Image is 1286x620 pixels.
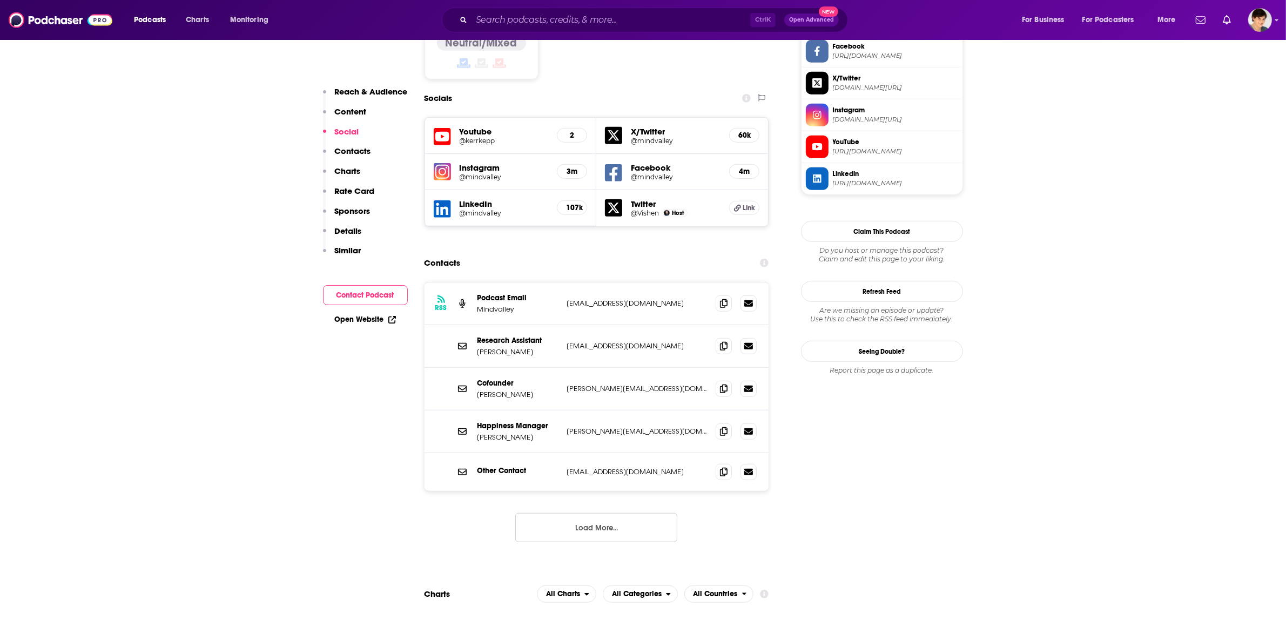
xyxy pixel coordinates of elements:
[323,86,408,106] button: Reach & Audience
[738,131,750,140] h5: 60k
[833,116,958,124] span: instagram.com/mindvalley
[631,163,721,173] h5: Facebook
[323,245,361,265] button: Similar
[515,513,677,542] button: Load More...
[801,246,963,255] span: Do you host or manage this podcast?
[801,246,963,264] div: Claim and edit this page to your liking.
[460,163,549,173] h5: Instagram
[537,585,596,603] button: open menu
[335,146,371,156] p: Contacts
[460,173,549,181] a: @mindvalley
[335,226,362,236] p: Details
[631,199,721,209] h5: Twitter
[1150,11,1189,29] button: open menu
[435,304,447,312] h3: RSS
[335,186,375,196] p: Rate Card
[631,173,721,181] a: @mindvalley
[743,204,755,212] span: Link
[801,281,963,302] button: Refresh Feed
[833,52,958,60] span: https://www.facebook.com/mindvalley
[603,585,678,603] button: open menu
[567,299,708,308] p: [EMAIL_ADDRESS][DOMAIN_NAME]
[784,14,839,26] button: Open AdvancedNew
[789,17,834,23] span: Open Advanced
[425,88,453,109] h2: Socials
[1191,11,1210,29] a: Show notifications dropdown
[729,201,759,215] a: Link
[833,169,958,179] span: Linkedin
[1248,8,1272,32] span: Logged in as bethwouldknow
[546,590,580,598] span: All Charts
[833,42,958,51] span: Facebook
[1075,11,1150,29] button: open menu
[1218,11,1235,29] a: Show notifications dropdown
[567,341,708,351] p: [EMAIL_ADDRESS][DOMAIN_NAME]
[477,379,558,388] p: Cofounder
[323,186,375,206] button: Rate Card
[801,221,963,242] button: Claim This Podcast
[1014,11,1078,29] button: open menu
[323,106,367,126] button: Content
[460,126,549,137] h5: Youtube
[323,146,371,166] button: Contacts
[612,590,662,598] span: All Categories
[9,10,112,30] img: Podchaser - Follow, Share and Rate Podcasts
[335,206,371,216] p: Sponsors
[806,136,958,158] a: YouTube[URL][DOMAIN_NAME]
[323,226,362,246] button: Details
[335,245,361,255] p: Similar
[567,467,708,476] p: [EMAIL_ADDRESS][DOMAIN_NAME]
[323,126,359,146] button: Social
[323,166,361,186] button: Charts
[186,12,209,28] span: Charts
[833,73,958,83] span: X/Twitter
[566,131,578,140] h5: 2
[460,199,549,209] h5: LinkedIn
[833,137,958,147] span: YouTube
[567,427,708,436] p: [PERSON_NAME][EMAIL_ADDRESS][DOMAIN_NAME]
[477,433,558,442] p: [PERSON_NAME]
[631,126,721,137] h5: X/Twitter
[323,206,371,226] button: Sponsors
[631,137,721,145] h5: @mindvalley
[819,6,838,17] span: New
[126,11,180,29] button: open menu
[684,585,754,603] button: open menu
[833,84,958,92] span: twitter.com/mindvalley
[434,163,451,180] img: iconImage
[664,210,670,216] img: Vishen Lakhiani
[631,209,659,217] a: @Vishen
[477,390,558,399] p: [PERSON_NAME]
[446,36,517,50] h4: Neutral/Mixed
[477,421,558,430] p: Happiness Manager
[477,305,558,314] p: Mindvalley
[833,179,958,187] span: https://www.linkedin.com/company/mindvalley
[335,106,367,117] p: Content
[335,126,359,137] p: Social
[335,86,408,97] p: Reach & Audience
[1082,12,1134,28] span: For Podcasters
[567,384,708,393] p: [PERSON_NAME][EMAIL_ADDRESS][DOMAIN_NAME]
[672,210,684,217] span: Host
[750,13,776,27] span: Ctrl K
[425,253,461,273] h2: Contacts
[833,147,958,156] span: https://www.youtube.com/@kerrkepp
[452,8,858,32] div: Search podcasts, credits, & more...
[179,11,216,29] a: Charts
[806,167,958,190] a: Linkedin[URL][DOMAIN_NAME]
[223,11,282,29] button: open menu
[460,137,549,145] a: @kerrkepp
[801,341,963,362] a: Seeing Double?
[806,72,958,95] a: X/Twitter[DOMAIN_NAME][URL]
[477,466,558,475] p: Other Contact
[460,209,549,217] a: @mindvalley
[801,366,963,375] div: Report this page as a duplicate.
[1157,12,1176,28] span: More
[230,12,268,28] span: Monitoring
